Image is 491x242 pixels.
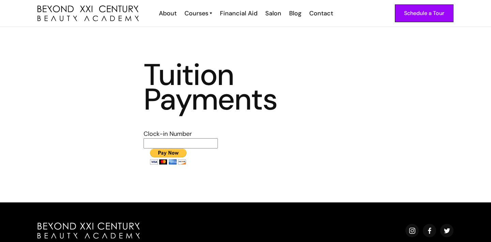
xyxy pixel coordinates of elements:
[144,62,347,112] h3: Tuition Payments
[38,5,139,22] img: beyond 21st century beauty academy logo
[404,9,444,18] div: Schedule a Tour
[265,9,281,18] div: Salon
[220,9,257,18] div: Financial Aid
[184,9,212,18] a: Courses
[184,9,208,18] div: Courses
[38,5,139,22] a: home
[285,9,305,18] a: Blog
[38,223,140,239] img: beyond beauty logo
[309,9,333,18] div: Contact
[144,148,193,165] input: PayPal - The safer, easier way to pay online!
[305,9,337,18] a: Contact
[261,9,285,18] a: Salon
[159,9,177,18] div: About
[154,9,180,18] a: About
[395,4,453,22] a: Schedule a Tour
[215,9,261,18] a: Financial Aid
[144,129,218,138] td: Clock-in Number
[289,9,301,18] div: Blog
